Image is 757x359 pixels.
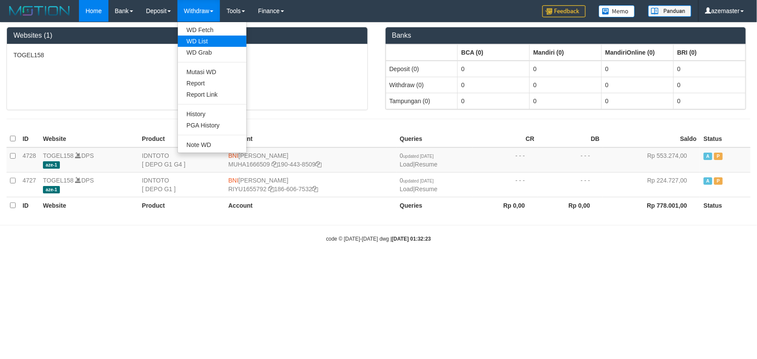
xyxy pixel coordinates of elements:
[312,186,318,193] a: Copy 1866067532 to clipboard
[225,147,396,173] td: [PERSON_NAME] 190-443-8509
[403,179,433,183] span: updated [DATE]
[228,152,238,159] span: BNI
[403,154,433,159] span: updated [DATE]
[603,197,700,213] th: Rp 778.001,00
[225,197,396,213] th: Account
[602,93,674,109] td: 0
[704,153,712,160] span: Active
[397,131,473,147] th: Queries
[714,177,723,185] span: Paused
[530,61,602,77] td: 0
[178,89,246,100] a: Report Link
[43,186,60,193] span: aze-1
[415,186,437,193] a: Resume
[39,147,138,173] td: DPS
[178,108,246,120] a: History
[538,197,603,213] th: Rp 0,00
[599,5,635,17] img: Button%20Memo.svg
[178,47,246,58] a: WD Grab
[178,66,246,78] a: Mutasi WD
[400,177,438,193] span: |
[700,197,750,213] th: Status
[400,186,413,193] a: Load
[397,197,473,213] th: Queries
[39,197,138,213] th: Website
[700,131,750,147] th: Status
[39,172,138,197] td: DPS
[602,61,674,77] td: 0
[530,77,602,93] td: 0
[602,44,674,61] th: Group: activate to sort column ascending
[538,172,603,197] td: - - -
[138,147,225,173] td: IDNTOTO [ DEPO G1 G4 ]
[315,161,321,168] a: Copy 1904438509 to clipboard
[178,78,246,89] a: Report
[228,161,270,168] a: MUHA1666509
[704,177,712,185] span: Active
[178,36,246,47] a: WD List
[178,120,246,131] a: PGA History
[603,147,700,173] td: Rp 553.274,00
[458,44,530,61] th: Group: activate to sort column ascending
[538,131,603,147] th: DB
[386,77,458,93] td: Withdraw (0)
[225,131,396,147] th: Account
[674,44,746,61] th: Group: activate to sort column ascending
[19,172,39,197] td: 4727
[138,172,225,197] td: IDNTOTO [ DEPO G1 ]
[400,161,413,168] a: Load
[392,32,740,39] h3: Banks
[473,131,538,147] th: CR
[538,147,603,173] td: - - -
[43,177,74,184] a: TOGEL158
[674,93,746,109] td: 0
[458,93,530,109] td: 0
[473,172,538,197] td: - - -
[542,5,586,17] img: Feedback.jpg
[268,186,274,193] a: Copy RIYU1655792 to clipboard
[458,77,530,93] td: 0
[19,147,39,173] td: 4728
[473,197,538,213] th: Rp 0,00
[603,131,700,147] th: Saldo
[530,93,602,109] td: 0
[272,161,278,168] a: Copy MUHA1666509 to clipboard
[138,197,225,213] th: Product
[43,161,60,169] span: aze-1
[674,61,746,77] td: 0
[603,172,700,197] td: Rp 224.727,00
[400,177,434,184] span: 0
[19,131,39,147] th: ID
[228,177,238,184] span: BNI
[392,236,431,242] strong: [DATE] 01:32:23
[39,131,138,147] th: Website
[228,186,266,193] a: RIYU1655792
[138,131,225,147] th: Product
[458,61,530,77] td: 0
[473,147,538,173] td: - - -
[530,44,602,61] th: Group: activate to sort column ascending
[400,152,438,168] span: |
[714,153,723,160] span: Paused
[326,236,431,242] small: code © [DATE]-[DATE] dwg |
[602,77,674,93] td: 0
[386,93,458,109] td: Tampungan (0)
[7,4,72,17] img: MOTION_logo.png
[648,5,691,17] img: panduan.png
[386,61,458,77] td: Deposit (0)
[415,161,437,168] a: Resume
[19,197,39,213] th: ID
[400,152,434,159] span: 0
[674,77,746,93] td: 0
[43,152,74,159] a: TOGEL158
[13,32,361,39] h3: Websites (1)
[178,139,246,150] a: Note WD
[386,44,458,61] th: Group: activate to sort column ascending
[225,172,396,197] td: [PERSON_NAME] 186-606-7532
[13,51,361,59] p: TOGEL158
[178,24,246,36] a: WD Fetch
